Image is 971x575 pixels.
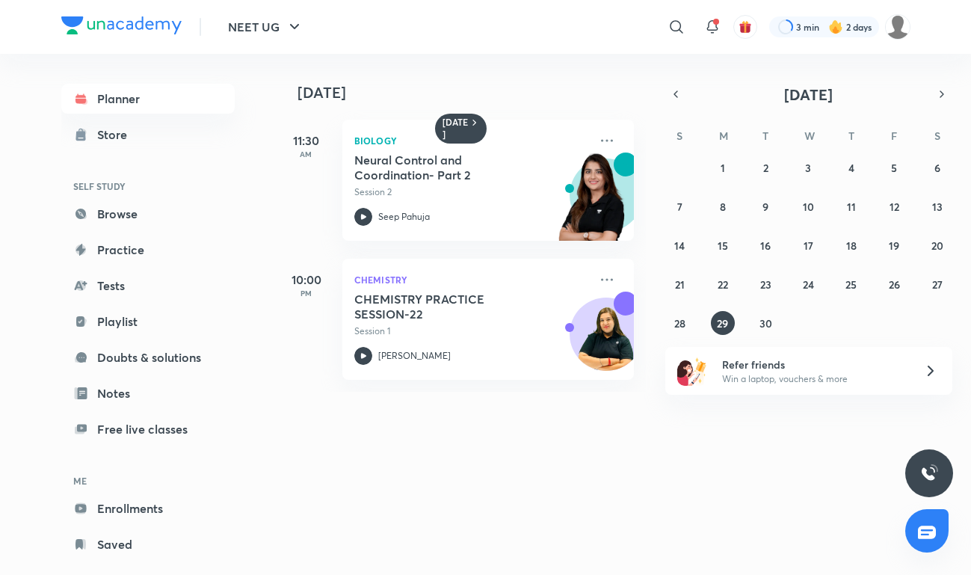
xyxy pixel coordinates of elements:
abbr: September 21, 2025 [675,277,685,292]
abbr: September 20, 2025 [931,239,943,253]
abbr: September 10, 2025 [803,200,814,214]
button: September 3, 2025 [796,156,820,179]
p: AM [277,150,336,159]
button: September 12, 2025 [882,194,906,218]
img: ttu [920,464,938,482]
button: September 25, 2025 [839,272,863,296]
p: Chemistry [354,271,589,289]
abbr: September 26, 2025 [889,277,900,292]
img: streak [828,19,843,34]
h6: ME [61,468,235,493]
p: Biology [354,132,589,150]
a: Free live classes [61,414,235,444]
button: September 28, 2025 [668,311,691,335]
abbr: September 16, 2025 [760,239,771,253]
span: [DATE] [784,84,833,105]
button: September 15, 2025 [711,233,735,257]
button: September 13, 2025 [925,194,949,218]
abbr: September 5, 2025 [891,161,897,175]
button: September 18, 2025 [839,233,863,257]
h4: [DATE] [298,84,649,102]
a: Practice [61,235,235,265]
p: Session 2 [354,185,589,199]
button: September 8, 2025 [711,194,735,218]
abbr: September 2, 2025 [763,161,768,175]
button: September 16, 2025 [753,233,777,257]
button: September 17, 2025 [796,233,820,257]
abbr: September 11, 2025 [847,200,856,214]
img: referral [677,356,707,386]
abbr: Wednesday [804,129,815,143]
button: September 23, 2025 [753,272,777,296]
abbr: Sunday [676,129,682,143]
p: Seep Pahuja [378,210,430,224]
abbr: September 24, 2025 [803,277,814,292]
h6: SELF STUDY [61,173,235,199]
abbr: September 6, 2025 [934,161,940,175]
abbr: Friday [891,129,897,143]
a: Planner [61,84,235,114]
a: Tests [61,271,235,301]
button: September 22, 2025 [711,272,735,296]
abbr: September 4, 2025 [848,161,854,175]
button: September 27, 2025 [925,272,949,296]
p: PM [277,289,336,298]
h6: [DATE] [443,117,469,141]
button: avatar [733,15,757,39]
button: September 1, 2025 [711,156,735,179]
button: September 21, 2025 [668,272,691,296]
abbr: September 12, 2025 [890,200,899,214]
button: September 10, 2025 [796,194,820,218]
button: September 19, 2025 [882,233,906,257]
button: September 6, 2025 [925,156,949,179]
h5: 11:30 [277,132,336,150]
button: NEET UG [219,12,312,42]
p: Session 1 [354,325,589,338]
abbr: September 13, 2025 [932,200,943,214]
img: unacademy [552,153,634,256]
abbr: Saturday [934,129,940,143]
h5: CHEMISTRY PRACTICE SESSION-22 [354,292,540,322]
img: Disha C [885,14,910,40]
div: Store [97,126,136,144]
abbr: Thursday [848,129,854,143]
abbr: September 8, 2025 [720,200,726,214]
img: Company Logo [61,16,182,34]
a: Company Logo [61,16,182,38]
button: September 30, 2025 [753,311,777,335]
abbr: Monday [719,129,728,143]
button: September 9, 2025 [753,194,777,218]
abbr: September 29, 2025 [717,316,728,330]
abbr: September 30, 2025 [759,316,772,330]
button: [DATE] [686,84,931,105]
p: Win a laptop, vouchers & more [722,372,906,386]
button: September 7, 2025 [668,194,691,218]
a: Store [61,120,235,150]
abbr: September 25, 2025 [845,277,857,292]
abbr: September 28, 2025 [674,316,685,330]
a: Saved [61,529,235,559]
h5: 10:00 [277,271,336,289]
a: Browse [61,199,235,229]
a: Notes [61,378,235,408]
abbr: September 19, 2025 [889,239,899,253]
img: Avatar [570,306,642,378]
a: Enrollments [61,493,235,523]
abbr: Tuesday [762,129,768,143]
button: September 14, 2025 [668,233,691,257]
abbr: September 1, 2025 [721,161,725,175]
button: September 5, 2025 [882,156,906,179]
button: September 2, 2025 [753,156,777,179]
button: September 20, 2025 [925,233,949,257]
abbr: September 23, 2025 [760,277,771,292]
button: September 26, 2025 [882,272,906,296]
abbr: September 7, 2025 [677,200,682,214]
abbr: September 17, 2025 [804,239,813,253]
abbr: September 27, 2025 [932,277,943,292]
img: avatar [739,20,752,34]
button: September 29, 2025 [711,311,735,335]
button: September 11, 2025 [839,194,863,218]
h5: Neural Control and Coordination- Part 2 [354,153,540,182]
a: Doubts & solutions [61,342,235,372]
abbr: September 9, 2025 [762,200,768,214]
